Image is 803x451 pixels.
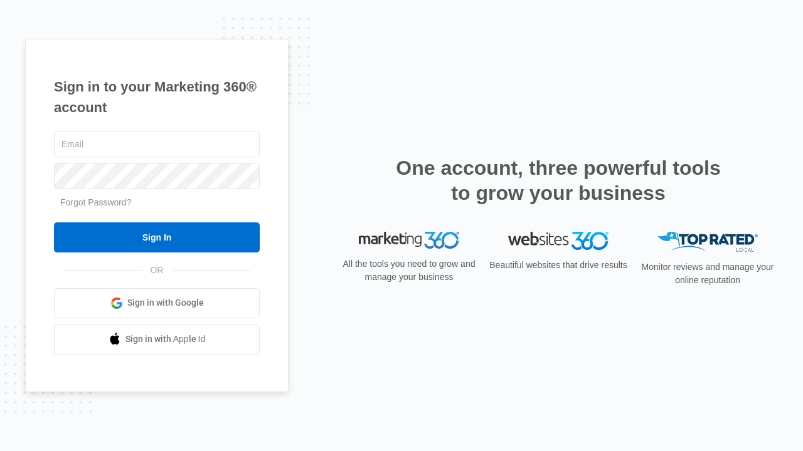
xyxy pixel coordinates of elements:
[127,296,204,309] span: Sign in with Google
[54,131,260,157] input: Email
[60,197,132,207] a: Forgot Password?
[488,259,629,272] p: Beautiful websites that drive results
[54,288,260,318] a: Sign in with Google
[54,222,260,252] input: Sign In
[508,232,609,250] img: Websites 360
[637,261,778,287] p: Monitor reviews and manage your online reputation
[54,324,260,355] a: Sign in with Apple Id
[657,232,758,252] img: Top Rated Local
[54,76,260,118] h1: Sign in to your Marketing 360® account
[359,232,459,249] img: Marketing 360
[125,333,206,346] span: Sign in with Apple Id
[392,155,725,205] h2: One account, three powerful tools to grow your business
[339,257,479,284] p: All the tools you need to grow and manage your business
[142,264,173,277] span: OR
